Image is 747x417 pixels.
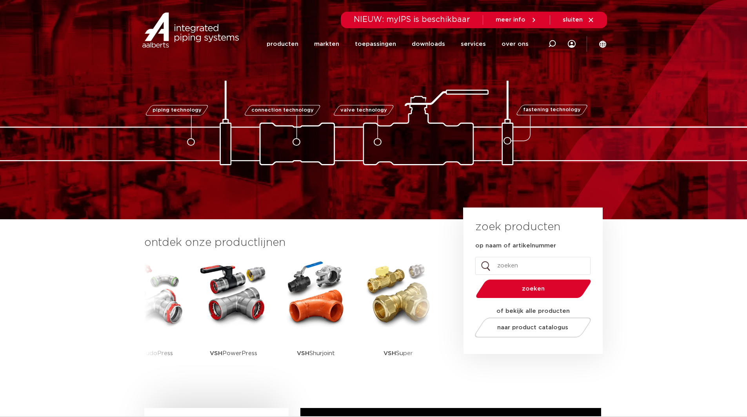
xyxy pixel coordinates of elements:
a: meer info [496,16,537,23]
span: zoeken [496,286,571,292]
strong: VSH [210,350,222,356]
button: zoeken [473,279,594,299]
nav: Menu [267,28,529,60]
a: VSHPowerPress [198,258,269,378]
span: fastening technology [523,108,581,113]
span: NIEUW: myIPS is beschikbaar [354,16,470,23]
strong: VSH [297,350,309,356]
a: SudoPress [116,258,187,378]
p: Shurjoint [297,329,335,378]
p: SudoPress [130,329,173,378]
a: naar product catalogus [473,318,593,338]
div: my IPS [568,28,576,60]
h3: zoek producten [475,219,560,235]
a: producten [267,28,298,60]
a: downloads [412,28,445,60]
a: toepassingen [355,28,396,60]
h3: ontdek onze productlijnen [144,235,437,251]
strong: of bekijk alle producten [496,308,570,314]
a: sluiten [563,16,594,23]
a: over ons [502,28,529,60]
span: connection technology [251,108,313,113]
p: PowerPress [210,329,257,378]
span: meer info [496,17,525,23]
span: naar product catalogus [497,325,568,330]
input: zoeken [475,257,591,275]
span: valve technology [340,108,387,113]
span: sluiten [563,17,583,23]
a: markten [314,28,339,60]
p: Super [383,329,413,378]
span: piping technology [153,108,202,113]
a: services [461,28,486,60]
a: VSHSuper [363,258,434,378]
label: op naam of artikelnummer [475,242,556,250]
a: VSHShurjoint [281,258,351,378]
strong: VSH [383,350,396,356]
